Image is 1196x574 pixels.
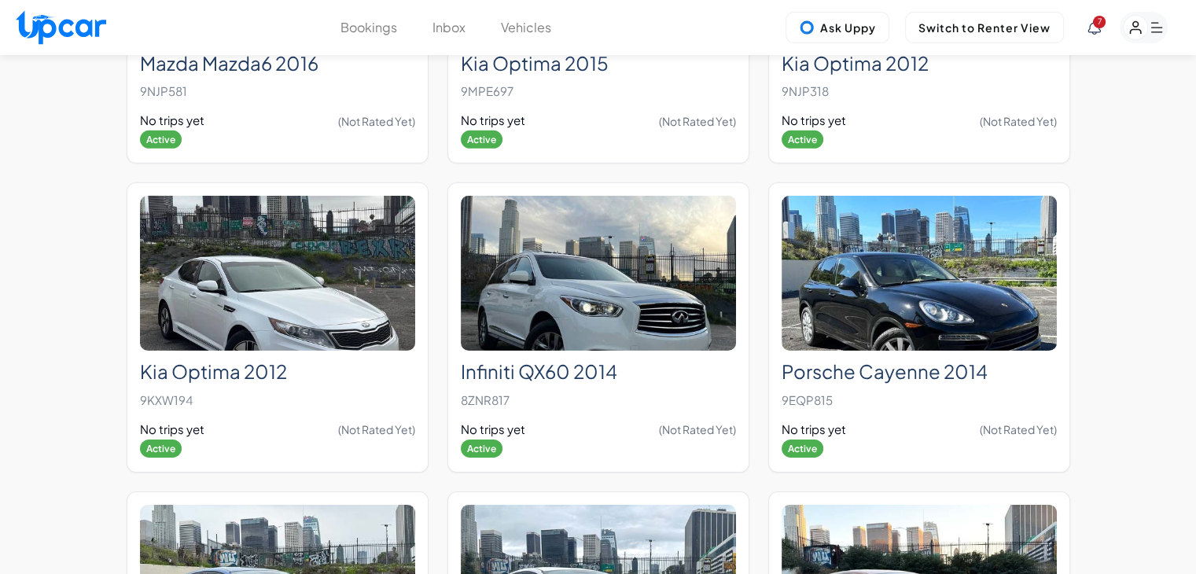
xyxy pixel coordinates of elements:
h2: Kia Optima 2015 [461,52,736,75]
h2: Mazda Mazda6 2016 [140,52,415,75]
span: Active [461,131,502,149]
span: (Not Rated Yet) [659,421,736,437]
img: Kia Optima 2012 [140,196,415,351]
h2: Infiniti QX60 2014 [461,360,736,383]
img: Infiniti QX60 2014 [461,196,736,351]
span: (Not Rated Yet) [980,113,1057,129]
h2: Kia Optima 2012 [782,52,1057,75]
img: Porsche Cayenne 2014 [782,196,1057,351]
span: Active [140,440,182,458]
p: 9NJP581 [140,80,415,102]
button: Bookings [340,18,397,37]
h2: Porsche Cayenne 2014 [782,360,1057,383]
img: Uppy [799,20,815,35]
p: 9NJP318 [782,80,1057,102]
span: No trips yet [140,112,204,130]
button: Switch to Renter View [905,12,1064,43]
span: (Not Rated Yet) [980,421,1057,437]
img: Upcar Logo [16,10,106,44]
span: (Not Rated Yet) [338,113,415,129]
span: No trips yet [461,112,525,130]
span: (Not Rated Yet) [338,421,415,437]
button: Ask Uppy [786,12,889,43]
button: Vehicles [501,18,551,37]
span: Active [782,131,823,149]
p: 9KXW194 [140,389,415,411]
p: 9EQP815 [782,389,1057,411]
span: No trips yet [461,421,525,439]
span: You have new notifications [1093,16,1106,28]
span: Active [782,440,823,458]
span: No trips yet [140,421,204,439]
p: 9MPE697 [461,80,736,102]
span: Active [461,440,502,458]
span: No trips yet [782,421,846,439]
span: (Not Rated Yet) [659,113,736,129]
span: Active [140,131,182,149]
button: Inbox [432,18,466,37]
h2: Kia Optima 2012 [140,360,415,383]
span: No trips yet [782,112,846,130]
div: View Notifications [1087,20,1101,35]
p: 8ZNR817 [461,389,736,411]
